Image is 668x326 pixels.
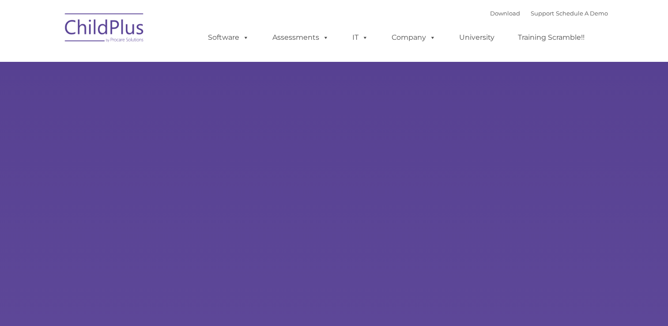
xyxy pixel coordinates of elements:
img: ChildPlus by Procare Solutions [60,7,149,51]
font: | [490,10,608,17]
a: Software [199,29,258,46]
a: Training Scramble!! [509,29,593,46]
a: Download [490,10,520,17]
a: Schedule A Demo [556,10,608,17]
a: University [450,29,503,46]
a: Company [383,29,445,46]
a: Support [531,10,554,17]
a: IT [343,29,377,46]
a: Assessments [264,29,338,46]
